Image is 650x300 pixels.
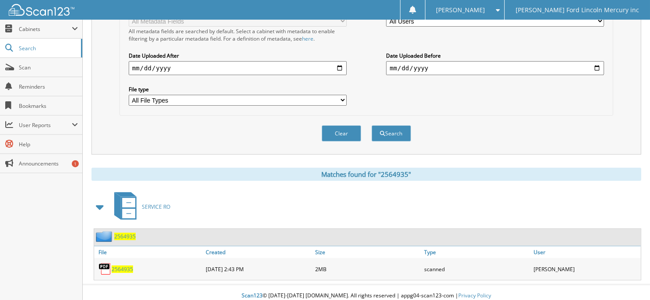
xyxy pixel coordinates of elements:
span: Announcements [19,160,78,167]
a: Size [313,246,422,258]
button: Clear [322,125,361,141]
img: scan123-logo-white.svg [9,4,74,16]
span: User Reports [19,121,72,129]
span: Cabinets [19,25,72,33]
span: Search [19,45,77,52]
input: end [386,61,604,75]
img: PDF.png [98,262,112,276]
div: Matches found for "2564935" [91,168,641,181]
img: folder2.png [96,231,114,242]
span: Help [19,141,78,148]
a: 2564935 [114,233,136,240]
span: Reminders [19,83,78,90]
a: here [302,35,313,42]
button: Search [372,125,411,141]
a: User [531,246,641,258]
label: Date Uploaded Before [386,52,604,59]
span: [PERSON_NAME] Ford Lincoln Mercury inc [516,7,639,13]
label: File type [129,86,347,93]
a: Type [422,246,531,258]
a: Privacy Policy [458,292,491,299]
a: File [94,246,204,258]
div: All metadata fields are searched by default. Select a cabinet with metadata to enable filtering b... [129,28,347,42]
div: [DATE] 2:43 PM [204,260,313,278]
span: Scan [19,64,78,71]
span: Bookmarks [19,102,78,110]
div: 2MB [313,260,422,278]
a: SERVICE RO [109,190,170,224]
label: Date Uploaded After [129,52,347,59]
div: 1 [72,160,79,167]
div: [PERSON_NAME] [531,260,641,278]
a: Created [204,246,313,258]
span: [PERSON_NAME] [436,7,485,13]
span: Scan123 [242,292,263,299]
span: SERVICE RO [142,203,170,210]
input: start [129,61,347,75]
iframe: Chat Widget [606,258,650,300]
div: scanned [422,260,531,278]
a: 2564935 [112,266,133,273]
